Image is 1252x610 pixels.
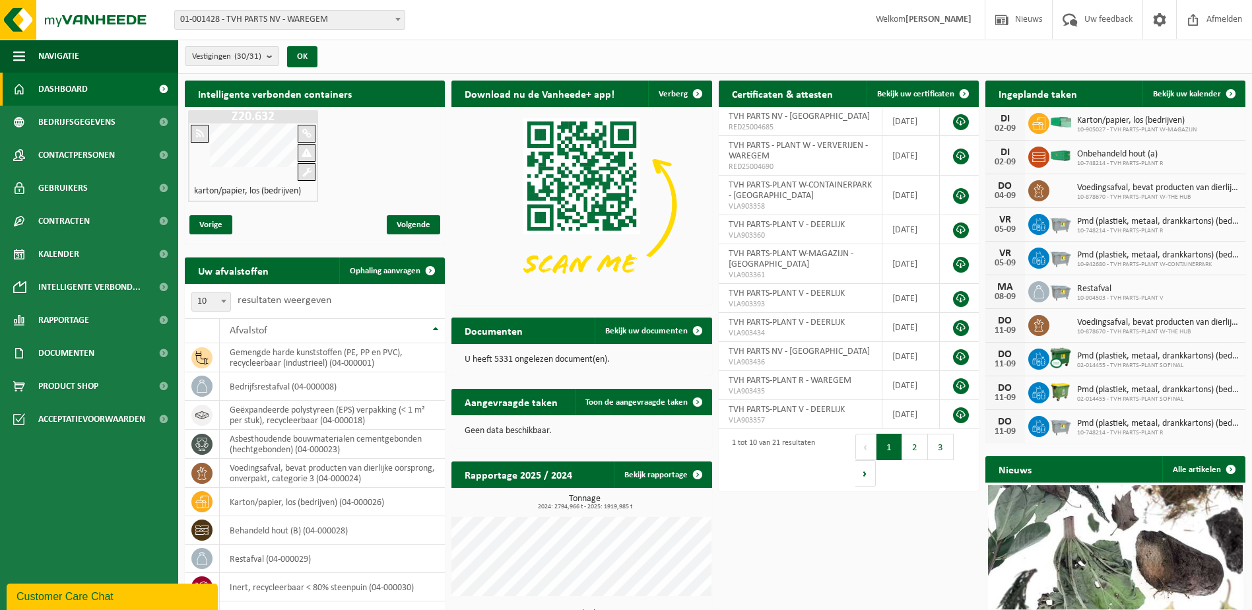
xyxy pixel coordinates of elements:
[192,292,230,311] span: 10
[230,325,267,336] span: Afvalstof
[992,225,1018,234] div: 05-09
[175,11,405,29] span: 01-001428 - TVH PARTS NV - WAREGEM
[877,90,954,98] span: Bekijk uw certificaten
[220,516,445,545] td: behandeld hout (B) (04-000028)
[38,370,98,403] span: Product Shop
[575,389,711,415] a: Toon de aangevraagde taken
[38,40,79,73] span: Navigatie
[220,488,445,516] td: karton/papier, los (bedrijven) (04-000026)
[1077,419,1239,429] span: Pmd (plastiek, metaal, drankkartons) (bedrijven)
[185,81,445,106] h2: Intelligente verbonden containers
[882,371,940,400] td: [DATE]
[451,389,571,415] h2: Aangevraagde taken
[992,259,1018,268] div: 05-09
[729,141,868,161] span: TVH PARTS - PLANT W - VERVERIJEN - WAREGEM
[1049,414,1072,436] img: WB-2500-GAL-GY-01
[458,494,711,510] h3: Tonnage
[985,81,1090,106] h2: Ingeplande taken
[1049,150,1072,162] img: HK-XC-40-GN-00
[876,434,902,460] button: 1
[194,187,301,196] h4: karton/papier, los (bedrijven)
[992,158,1018,167] div: 02-09
[729,230,872,241] span: VLA903360
[1162,456,1244,483] a: Alle artikelen
[992,248,1018,259] div: VR
[882,400,940,429] td: [DATE]
[185,257,282,283] h2: Uw afvalstoffen
[928,434,954,460] button: 3
[902,434,928,460] button: 2
[451,461,585,487] h2: Rapportage 2025 / 2024
[725,432,815,488] div: 1 tot 10 van 21 resultaten
[729,318,845,327] span: TVH PARTS-PLANT V - DEERLIJK
[38,337,94,370] span: Documenten
[220,545,445,573] td: restafval (04-000029)
[220,430,445,459] td: asbesthoudende bouwmaterialen cementgebonden (hechtgebonden) (04-000023)
[1077,351,1239,362] span: Pmd (plastiek, metaal, drankkartons) (bedrijven)
[185,46,279,66] button: Vestigingen(30/31)
[451,107,711,302] img: Download de VHEPlus App
[729,328,872,339] span: VLA903434
[1077,385,1239,395] span: Pmd (plastiek, metaal, drankkartons) (bedrijven)
[220,401,445,430] td: geëxpandeerde polystyreen (EPS) verpakking (< 1 m² per stuk), recycleerbaar (04-000018)
[992,427,1018,436] div: 11-09
[882,284,940,313] td: [DATE]
[906,15,972,24] strong: [PERSON_NAME]
[882,136,940,176] td: [DATE]
[882,176,940,215] td: [DATE]
[985,456,1045,482] h2: Nieuws
[729,376,851,386] span: TVH PARTS-PLANT R - WAREGEM
[1077,429,1239,437] span: 10-748214 - TVH PARTS-PLANT R
[719,81,846,106] h2: Certificaten & attesten
[992,215,1018,225] div: VR
[1077,318,1239,328] span: Voedingsafval, bevat producten van dierlijke oorsprong, onverpakt, categorie 3
[38,205,90,238] span: Contracten
[1077,261,1239,269] span: 10-942680 - TVH PARTS-PLANT W-CONTAINERPARK
[992,114,1018,124] div: DI
[992,124,1018,133] div: 02-09
[1153,90,1221,98] span: Bekijk uw kalender
[174,10,405,30] span: 01-001428 - TVH PARTS NV - WAREGEM
[1077,250,1239,261] span: Pmd (plastiek, metaal, drankkartons) (bedrijven)
[1049,347,1072,369] img: WB-1100-CU
[729,220,845,230] span: TVH PARTS-PLANT V - DEERLIJK
[1077,294,1164,302] span: 10-904503 - TVH PARTS-PLANT V
[189,215,232,234] span: Vorige
[1049,116,1072,128] img: HK-XP-30-GN-00
[465,426,698,436] p: Geen data beschikbaar.
[1077,116,1197,126] span: Karton/papier, los (bedrijven)
[729,270,872,281] span: VLA903361
[882,342,940,371] td: [DATE]
[238,295,331,306] label: resultaten weergeven
[595,318,711,344] a: Bekijk uw documenten
[1077,395,1239,403] span: 02-014455 - TVH PARTS-PLANT SOFINAL
[1077,160,1163,168] span: 10-748214 - TVH PARTS-PLANT R
[855,434,876,460] button: Previous
[992,316,1018,326] div: DO
[729,201,872,212] span: VLA903358
[867,81,977,107] a: Bekijk uw certificaten
[1077,217,1239,227] span: Pmd (plastiek, metaal, drankkartons) (bedrijven)
[220,372,445,401] td: bedrijfsrestafval (04-000008)
[1049,380,1072,403] img: WB-1100-HPE-GN-50
[465,355,698,364] p: U heeft 5331 ongelezen document(en).
[191,292,231,312] span: 10
[1049,279,1072,302] img: WB-2500-GAL-GY-01
[729,122,872,133] span: RED25004685
[1142,81,1244,107] a: Bekijk uw kalender
[729,162,872,172] span: RED25004690
[992,349,1018,360] div: DO
[1077,193,1239,201] span: 10-878670 - TVH PARTS-PLANT W-THE HUB
[451,81,628,106] h2: Download nu de Vanheede+ app!
[729,180,872,201] span: TVH PARTS-PLANT W-CONTAINERPARK - [GEOGRAPHIC_DATA]
[992,147,1018,158] div: DI
[38,403,145,436] span: Acceptatievoorwaarden
[1077,284,1164,294] span: Restafval
[729,347,870,356] span: TVH PARTS NV - [GEOGRAPHIC_DATA]
[729,288,845,298] span: TVH PARTS-PLANT V - DEERLIJK
[38,238,79,271] span: Kalender
[882,107,940,136] td: [DATE]
[451,318,536,343] h2: Documenten
[1049,212,1072,234] img: WB-2500-GAL-GY-01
